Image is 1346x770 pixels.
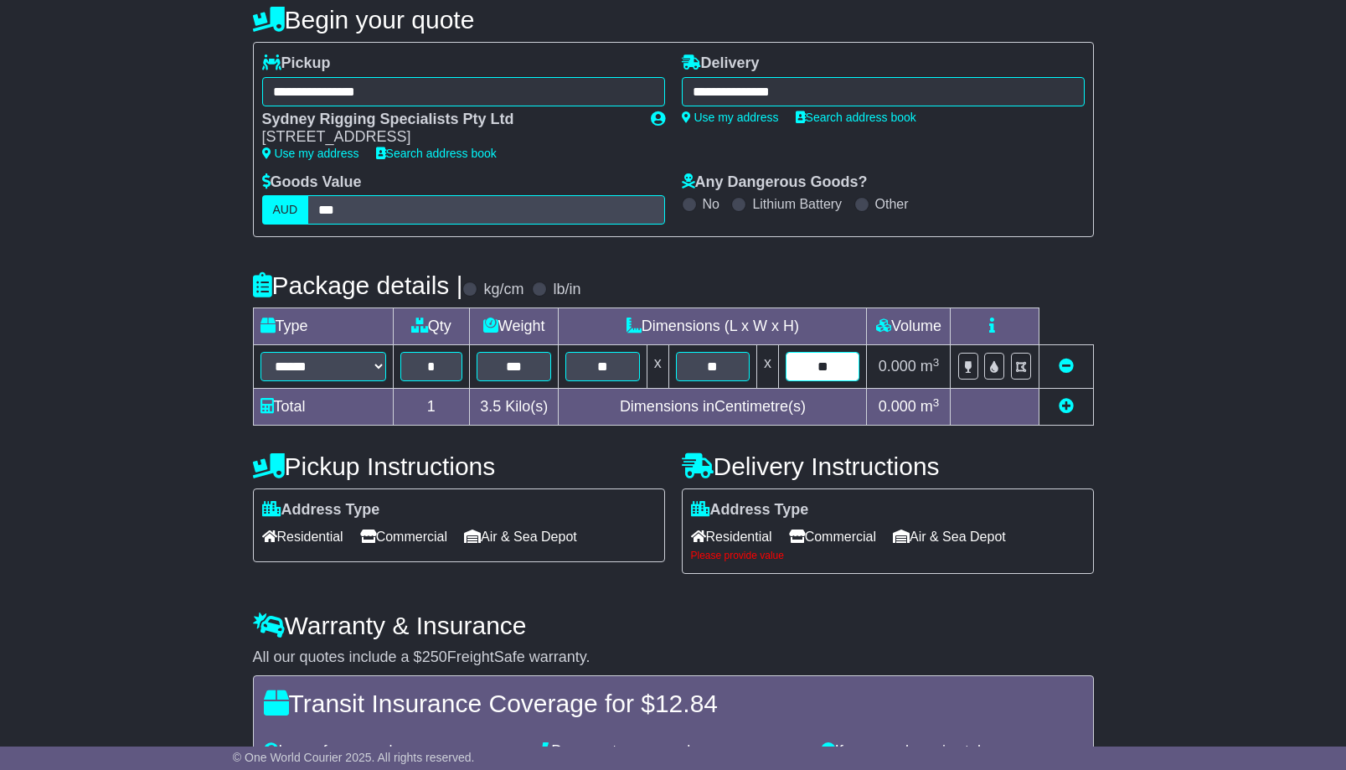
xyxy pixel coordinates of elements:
sup: 3 [933,396,940,409]
td: Type [253,308,393,345]
td: x [757,345,779,389]
h4: Package details | [253,271,463,299]
label: Goods Value [262,173,362,192]
span: Residential [262,524,343,550]
span: m [921,358,940,375]
td: 1 [393,389,470,426]
span: 0.000 [879,358,916,375]
h4: Warranty & Insurance [253,612,1094,639]
td: Volume [867,308,951,345]
div: Damage to your package [534,742,812,761]
td: Dimensions in Centimetre(s) [559,389,867,426]
div: All our quotes include a $ FreightSafe warranty. [253,649,1094,667]
div: [STREET_ADDRESS] [262,128,634,147]
div: Sydney Rigging Specialists Pty Ltd [262,111,634,129]
label: Pickup [262,54,331,73]
a: Add new item [1059,398,1074,415]
span: Commercial [789,524,876,550]
a: Use my address [262,147,359,160]
label: AUD [262,195,309,225]
label: Lithium Battery [752,196,842,212]
label: Address Type [691,501,809,519]
td: Weight [470,308,559,345]
td: Total [253,389,393,426]
a: Search address book [376,147,497,160]
a: Remove this item [1059,358,1074,375]
label: Any Dangerous Goods? [682,173,868,192]
span: Air & Sea Depot [464,524,577,550]
span: 0.000 [879,398,916,415]
div: Loss of your package [255,742,534,761]
span: m [921,398,940,415]
td: Kilo(s) [470,389,559,426]
label: Other [875,196,909,212]
label: Address Type [262,501,380,519]
td: Dimensions (L x W x H) [559,308,867,345]
div: Please provide value [691,550,1085,561]
a: Use my address [682,111,779,124]
span: Air & Sea Depot [893,524,1006,550]
span: Commercial [360,524,447,550]
h4: Transit Insurance Coverage for $ [264,690,1083,717]
span: Residential [691,524,772,550]
h4: Delivery Instructions [682,452,1094,480]
span: 3.5 [480,398,501,415]
sup: 3 [933,356,940,369]
label: kg/cm [483,281,523,299]
td: Qty [393,308,470,345]
a: Search address book [796,111,916,124]
label: No [703,196,719,212]
div: If your package is stolen [812,742,1091,761]
span: © One World Courier 2025. All rights reserved. [233,751,475,764]
span: 12.84 [655,690,718,717]
h4: Pickup Instructions [253,452,665,480]
td: x [647,345,668,389]
span: 250 [422,649,447,665]
label: lb/in [553,281,580,299]
h4: Begin your quote [253,6,1094,34]
label: Delivery [682,54,760,73]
